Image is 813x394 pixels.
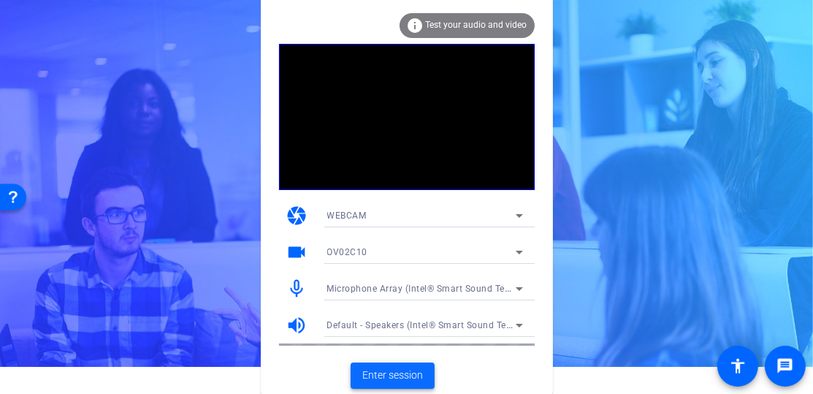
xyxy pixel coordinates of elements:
span: Default - Speakers (Intel® Smart Sound Technology for MIPI SoundWire® Audio) [327,319,669,330]
mat-icon: accessibility [729,357,747,375]
mat-icon: volume_up [286,314,308,336]
mat-icon: videocam [286,241,308,263]
button: Enter session [351,363,435,389]
mat-icon: camera [286,205,308,227]
mat-icon: info [407,17,424,34]
span: Microphone Array (Intel® Smart Sound Technology for MIPI SoundWire® Audio) [327,282,668,294]
mat-icon: message [776,357,794,375]
span: Test your audio and video [426,20,527,30]
span: WEBCAM [327,211,367,221]
mat-icon: mic_none [286,278,308,300]
span: OV02C10 [327,247,368,257]
span: Enter session [362,368,423,383]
